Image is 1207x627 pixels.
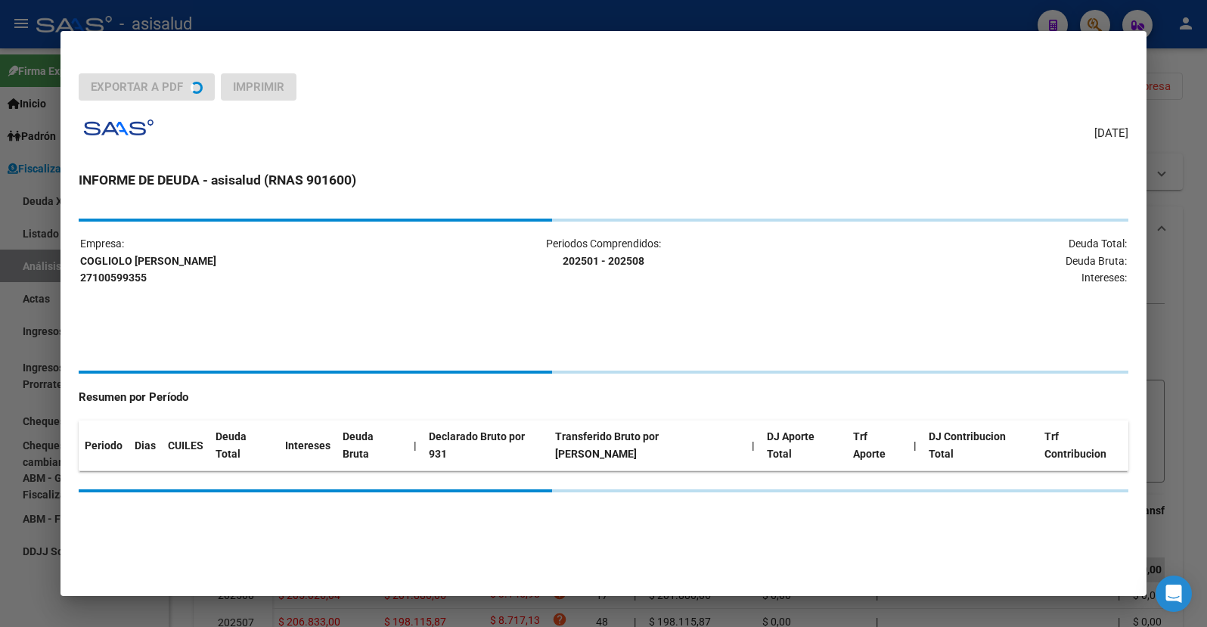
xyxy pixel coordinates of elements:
[847,421,908,470] th: Trf Aporte
[79,170,1128,190] h3: INFORME DE DEUDA - asisalud (RNAS 901600)
[80,255,216,284] strong: COGLIOLO [PERSON_NAME] 27100599355
[91,80,183,94] span: Exportar a PDF
[337,421,408,470] th: Deuda Bruta
[746,421,761,470] th: |
[430,235,777,270] p: Periodos Comprendidos:
[233,80,284,94] span: Imprimir
[1094,125,1128,142] span: [DATE]
[129,421,162,470] th: Dias
[79,421,129,470] th: Periodo
[209,421,279,470] th: Deuda Total
[79,73,215,101] button: Exportar a PDF
[408,421,423,470] th: |
[761,421,846,470] th: DJ Aporte Total
[549,421,746,470] th: Transferido Bruto por [PERSON_NAME]
[908,421,923,470] th: |
[923,421,1038,470] th: DJ Contribucion Total
[279,421,337,470] th: Intereses
[162,421,209,470] th: CUILES
[221,73,296,101] button: Imprimir
[1156,576,1192,612] div: Open Intercom Messenger
[1038,421,1128,470] th: Trf Contribucion
[563,255,644,267] strong: 202501 - 202508
[79,389,1128,406] h4: Resumen por Período
[779,235,1127,287] p: Deuda Total: Deuda Bruta: Intereses:
[423,421,550,470] th: Declarado Bruto por 931
[80,235,428,287] p: Empresa:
